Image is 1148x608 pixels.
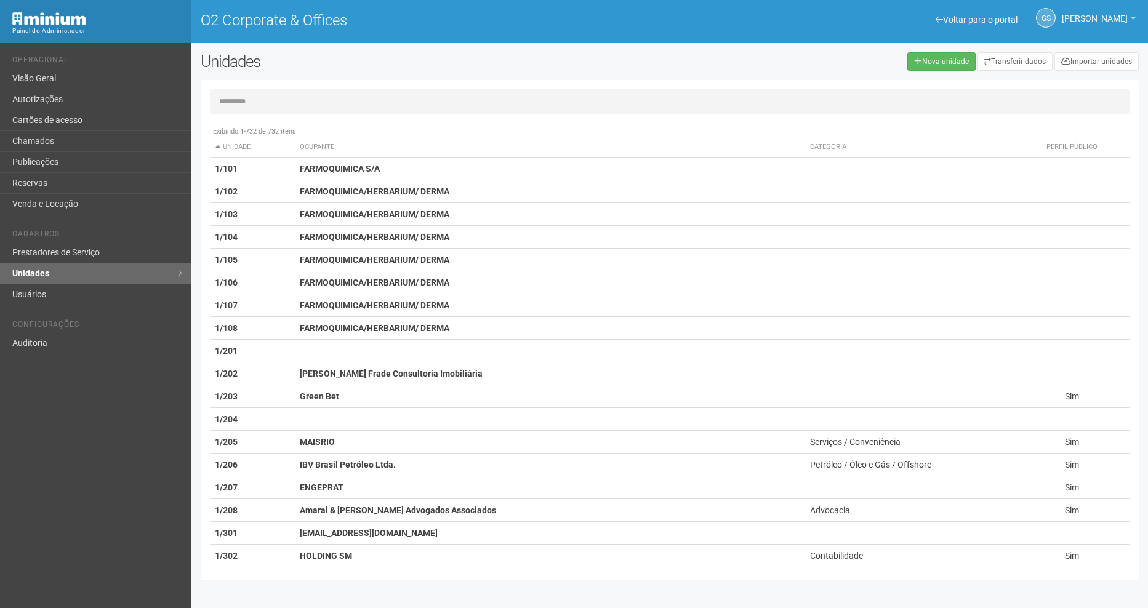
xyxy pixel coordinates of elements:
strong: 1/105 [215,255,238,265]
td: Serviços / Conveniência [805,431,1014,454]
strong: FARMOQUIMICA/HERBARIUM/ DERMA [300,209,449,219]
strong: 1/103 [215,209,238,219]
strong: FARMOQUIMICA/HERBARIUM/ DERMA [300,278,449,287]
li: Operacional [12,55,182,68]
h2: Unidades [201,52,581,71]
strong: 1/108 [215,323,238,333]
strong: FARMOQUIMICA/HERBARIUM/ DERMA [300,186,449,196]
span: Sim [1065,505,1079,515]
a: Voltar para o portal [936,15,1018,25]
strong: FARMOQUIMICA S/A [300,164,380,174]
strong: 1/104 [215,232,238,242]
strong: [EMAIL_ADDRESS][DOMAIN_NAME] [300,528,438,538]
td: Contabilidade [805,545,1014,567]
a: Importar unidades [1054,52,1139,71]
span: Sim [1065,551,1079,561]
div: Painel do Administrador [12,25,182,36]
h1: O2 Corporate & Offices [201,12,660,28]
th: Categoria: activate to sort column ascending [805,137,1014,158]
strong: Amaral & [PERSON_NAME] Advogados Associados [300,505,496,515]
strong: FARMOQUIMICA/HERBARIUM/ DERMA [300,232,449,242]
th: Perfil público: activate to sort column ascending [1014,137,1130,158]
td: Petróleo / Óleo e Gás / Offshore [805,454,1014,476]
a: Transferir dados [977,52,1053,71]
span: Sim [1065,482,1079,492]
strong: 1/204 [215,414,238,424]
strong: 1/208 [215,505,238,515]
li: Cadastros [12,230,182,242]
strong: 1/101 [215,164,238,174]
td: Advocacia [805,499,1014,522]
strong: 1/107 [215,300,238,310]
strong: FARMOQUIMICA/HERBARIUM/ DERMA [300,300,449,310]
div: Exibindo 1-732 de 732 itens [210,126,1130,137]
strong: 1/106 [215,278,238,287]
span: Sim [1065,391,1079,401]
td: Administração / Imobiliária [805,567,1014,590]
strong: HOLDING SM [300,551,352,561]
strong: 1/102 [215,186,238,196]
strong: 1/207 [215,482,238,492]
strong: 1/301 [215,528,238,538]
strong: ENGEPRAT [300,482,343,492]
strong: 1/302 [215,551,238,561]
strong: 1/203 [215,391,238,401]
strong: 1/201 [215,346,238,356]
strong: [PERSON_NAME] Frade Consultoria Imobiliária [300,369,483,378]
strong: 1/206 [215,460,238,470]
strong: FARMOQUIMICA/HERBARIUM/ DERMA [300,255,449,265]
span: Gabriela Souza [1062,2,1128,23]
strong: 1/205 [215,437,238,447]
li: Configurações [12,320,182,333]
a: [PERSON_NAME] [1062,15,1136,25]
strong: IBV Brasil Petróleo Ltda. [300,460,396,470]
img: Minium [12,12,86,25]
th: Ocupante: activate to sort column ascending [295,137,805,158]
a: Nova unidade [907,52,976,71]
strong: 1/202 [215,369,238,378]
strong: Green Bet [300,391,339,401]
strong: MAISRIO [300,437,335,447]
span: Sim [1065,460,1079,470]
strong: FARMOQUIMICA/HERBARIUM/ DERMA [300,323,449,333]
span: Sim [1065,437,1079,447]
a: GS [1036,8,1056,28]
th: Unidade: activate to sort column descending [210,137,295,158]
